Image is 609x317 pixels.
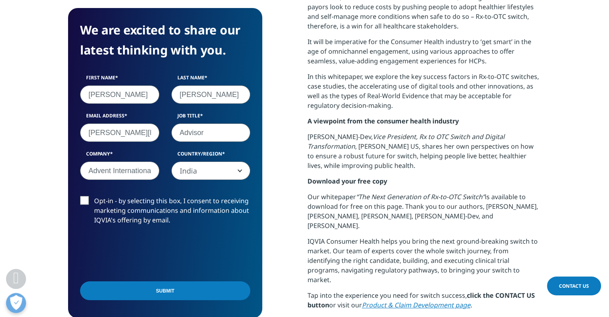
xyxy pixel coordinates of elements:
label: First Name [80,74,159,85]
span: Tap into the experience you need for switch success, or visit our [308,291,535,309]
span: Download your free copy [308,177,387,186]
label: Last Name [171,74,251,85]
span: [PERSON_NAME]-Dev, , [PERSON_NAME] US, shares her own perspectives on how to ensure a robust futu... [308,132,534,170]
em: “The Next Generation of Rx-to-OTC Switch” [356,192,485,201]
input: Submit [80,281,250,300]
h4: We are excited to share our latest thinking with you. [80,20,250,60]
span: IQVIA Consumer Health helps you bring the next ground-breaking switch to market. Our team of expe... [308,237,538,284]
span: It will be imperative for the Consumer Health industry to ‘get smart’ in the age of omnichannel e... [308,37,531,65]
span: Contact Us [559,283,589,289]
label: Company [80,150,159,162]
label: Opt-in - by selecting this box, I consent to receiving marketing communications and information a... [80,196,250,229]
iframe: reCAPTCHA [80,238,202,269]
strong: click the CONTACT US button [308,291,535,309]
label: Job Title [171,112,251,123]
span: Our whitepaper is available to download for free on this page. Thank you to our authors, [PERSON_... [308,192,538,230]
label: Email Address [80,112,159,123]
span: India [171,162,251,180]
label: Country/Region [171,150,251,162]
span: A viewpoint from the consumer health industry [308,117,459,125]
button: Open Preferences [6,293,26,313]
span: . [470,301,472,309]
em: Vice President, Rx to OTC Switch and Digital Transformation [308,132,504,151]
a: Contact Us [547,277,601,295]
a: Product & Claim Development page [362,301,470,309]
span: In this whitepaper, we explore the key success factors in Rx-to-OTC switches, case studies, the a... [308,72,539,110]
span: India [172,162,250,180]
